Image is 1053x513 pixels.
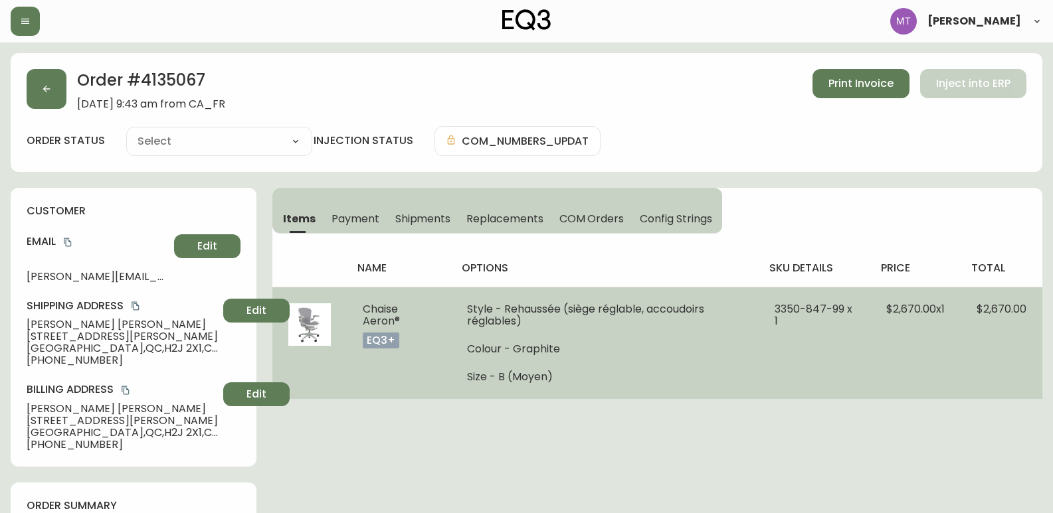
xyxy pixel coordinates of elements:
[223,382,290,406] button: Edit
[881,261,950,275] h4: price
[174,234,240,258] button: Edit
[246,303,266,318] span: Edit
[467,343,743,355] li: Colour - Graphite
[971,261,1032,275] h4: total
[886,301,945,317] span: $2,670.00 x 1
[27,330,218,342] span: [STREET_ADDRESS][PERSON_NAME]
[640,212,712,226] span: Config Strings
[283,212,316,226] span: Items
[502,9,551,31] img: logo
[246,387,266,402] span: Edit
[129,299,142,313] button: copy
[27,354,218,366] span: [PHONE_NUMBER]
[769,261,860,275] h4: sku details
[395,212,451,226] span: Shipments
[332,212,379,226] span: Payment
[363,332,399,348] p: eq3+
[27,271,169,283] span: [PERSON_NAME][EMAIL_ADDRESS][PERSON_NAME][DOMAIN_NAME]
[462,261,748,275] h4: options
[927,16,1021,27] span: [PERSON_NAME]
[775,301,852,329] span: 3350-847-99 x 1
[828,76,894,91] span: Print Invoice
[314,133,413,148] h4: injection status
[363,301,400,329] span: Chaise Aeron®
[77,69,225,98] h2: Order # 4135067
[467,303,743,327] li: Style - Rehaussée (siège réglable, accoudoirs réglables)
[288,303,331,346] img: 0822fe5a-213f-45c7-b14c-cef6ebddc79fOptional[Aeron-2023-LPs_0005_850-00.jpg].jpg
[813,69,909,98] button: Print Invoice
[977,301,1026,317] span: $2,670.00
[27,342,218,354] span: [GEOGRAPHIC_DATA] , QC , H2J 2X1 , CA
[27,382,218,397] h4: Billing Address
[27,204,240,218] h4: customer
[27,299,218,313] h4: Shipping Address
[890,8,917,35] img: 397d82b7ede99da91c28605cdd79fceb
[27,439,218,451] span: [PHONE_NUMBER]
[223,299,290,323] button: Edit
[357,261,440,275] h4: name
[197,239,217,254] span: Edit
[27,234,169,249] h4: Email
[467,371,743,383] li: Size - B (Moyen)
[77,98,225,110] span: [DATE] 9:43 am from CA_FR
[119,384,132,397] button: copy
[61,236,74,249] button: copy
[27,319,218,330] span: [PERSON_NAME] [PERSON_NAME]
[27,427,218,439] span: [GEOGRAPHIC_DATA] , QC , H2J 2X1 , CA
[466,212,543,226] span: Replacements
[27,133,105,148] label: order status
[559,212,624,226] span: COM Orders
[27,403,218,415] span: [PERSON_NAME] [PERSON_NAME]
[27,498,240,513] h4: order summary
[27,415,218,427] span: [STREET_ADDRESS][PERSON_NAME]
